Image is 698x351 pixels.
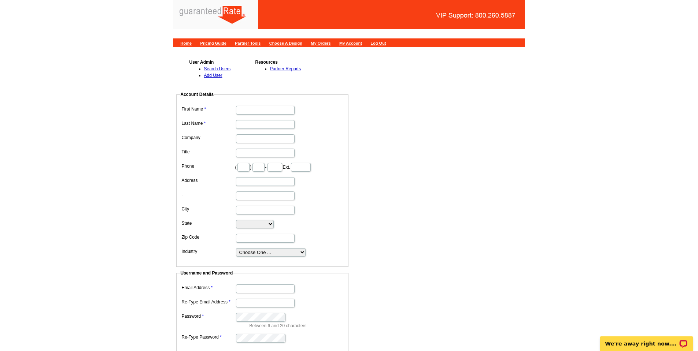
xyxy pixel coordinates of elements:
label: Industry [182,248,235,255]
a: Home [181,41,192,45]
legend: Account Details [180,91,215,98]
label: Phone [182,163,235,169]
strong: User Admin [189,60,214,65]
label: - [182,191,235,198]
label: First Name [182,106,235,112]
legend: Username and Password [180,270,234,276]
a: Choose A Design [269,41,302,45]
a: My Account [339,41,362,45]
label: Re-Type Email Address [182,299,235,305]
p: Between 6 and 20 characters [250,322,345,329]
label: Company [182,134,235,141]
label: Re-Type Password [182,334,235,340]
a: Partner Reports [270,66,301,71]
a: My Orders [311,41,330,45]
iframe: LiveChat chat widget [595,328,698,351]
label: Address [182,177,235,184]
label: Title [182,149,235,155]
dd: ( ) - Ext. [180,161,345,172]
label: Last Name [182,120,235,127]
a: Pricing Guide [200,41,226,45]
label: City [182,206,235,212]
label: State [182,220,235,227]
label: Password [182,313,235,320]
label: Email Address [182,284,235,291]
a: Search Users [204,66,231,71]
strong: Resources [255,60,278,65]
label: Zip Code [182,234,235,240]
a: Partner Tools [235,41,261,45]
a: Add User [204,73,222,78]
a: Log Out [370,41,386,45]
